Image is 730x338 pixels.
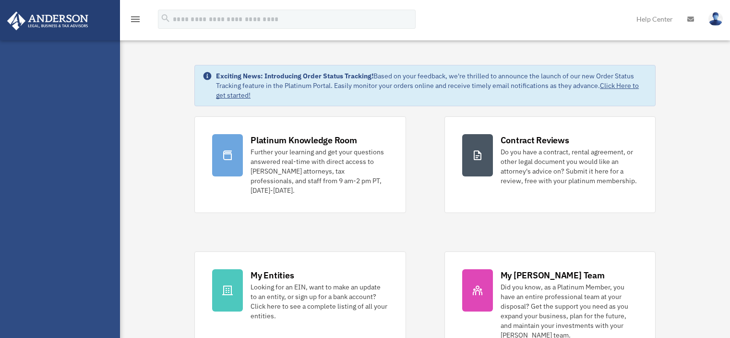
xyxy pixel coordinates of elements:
[444,116,656,213] a: Contract Reviews Do you have a contract, rental agreement, or other legal document you would like...
[216,72,373,80] strong: Exciting News: Introducing Order Status Tracking!
[501,134,569,146] div: Contract Reviews
[130,13,141,25] i: menu
[708,12,723,26] img: User Pic
[4,12,91,30] img: Anderson Advisors Platinum Portal
[216,81,639,100] a: Click Here to get started!
[160,13,171,24] i: search
[251,282,388,321] div: Looking for an EIN, want to make an update to an entity, or sign up for a bank account? Click her...
[194,116,406,213] a: Platinum Knowledge Room Further your learning and get your questions answered real-time with dire...
[501,147,638,186] div: Do you have a contract, rental agreement, or other legal document you would like an attorney's ad...
[216,71,647,100] div: Based on your feedback, we're thrilled to announce the launch of our new Order Status Tracking fe...
[251,269,294,281] div: My Entities
[501,269,605,281] div: My [PERSON_NAME] Team
[130,17,141,25] a: menu
[251,147,388,195] div: Further your learning and get your questions answered real-time with direct access to [PERSON_NAM...
[251,134,357,146] div: Platinum Knowledge Room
